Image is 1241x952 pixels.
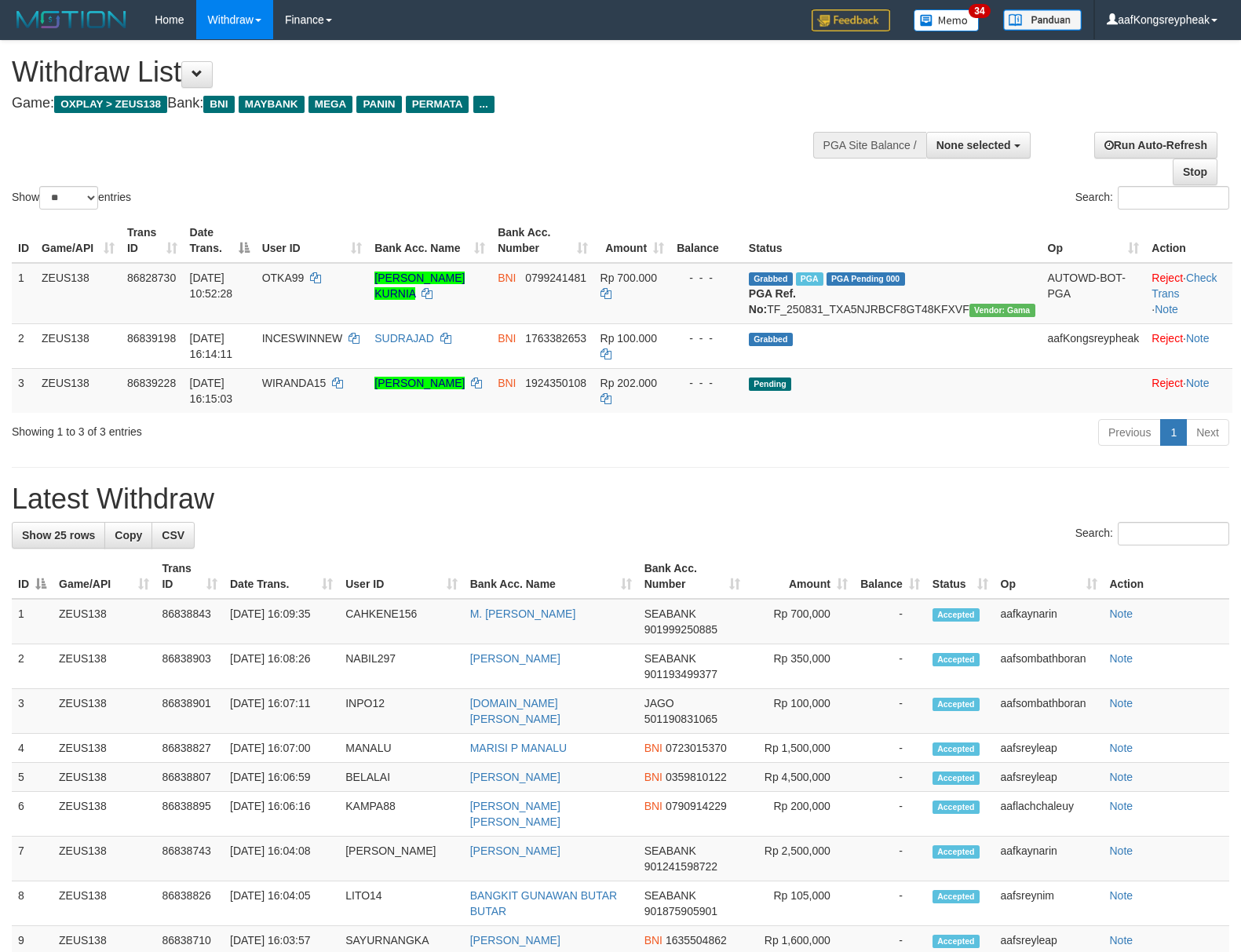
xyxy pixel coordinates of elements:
[155,689,224,734] td: 86838901
[498,332,516,345] span: BNI
[1042,218,1146,263] th: Op: activate to sort column ascending
[356,96,401,113] span: PANIN
[155,881,224,926] td: 86838826
[339,837,463,881] td: [PERSON_NAME]
[644,652,696,665] span: SEABANK
[53,837,155,881] td: ZEUS138
[121,218,184,263] th: Trans ID: activate to sort column ascending
[470,742,567,754] a: MARISI P MANALU
[813,132,926,159] div: PGA Site Balance /
[1110,652,1133,665] a: Note
[1104,554,1230,599] th: Action
[308,96,353,113] span: MEGA
[374,272,465,300] a: [PERSON_NAME] KURNIA
[155,763,224,792] td: 86838807
[677,330,736,346] div: - - -
[746,644,854,689] td: Rp 350,000
[35,368,121,413] td: ZEUS138
[12,763,53,792] td: 5
[12,323,35,368] td: 2
[104,522,152,549] a: Copy
[854,599,926,644] td: -
[53,734,155,763] td: ZEUS138
[933,890,980,903] span: Accepted
[12,792,53,837] td: 6
[933,801,980,814] span: Accepted
[1110,771,1133,783] a: Note
[746,763,854,792] td: Rp 4,500,000
[644,860,717,873] span: Copy 901241598722 to clipboard
[1110,889,1133,902] a: Note
[12,57,812,88] h1: Withdraw List
[666,771,727,783] span: Copy 0359810122 to clipboard
[470,652,560,665] a: [PERSON_NAME]
[1042,263,1146,324] td: AUTOWD-BOT-PGA
[749,378,791,391] span: Pending
[644,607,696,620] span: SEABANK
[525,272,586,284] span: Copy 0799241481 to clipboard
[936,139,1011,151] span: None selected
[224,689,339,734] td: [DATE] 16:07:11
[995,881,1104,926] td: aafsreynim
[995,837,1104,881] td: aafkaynarin
[12,522,105,549] a: Show 25 rows
[470,697,560,725] a: [DOMAIN_NAME][PERSON_NAME]
[995,734,1104,763] td: aafsreyleap
[339,599,463,644] td: CAHKENE156
[1110,800,1133,812] a: Note
[854,554,926,599] th: Balance: activate to sort column ascending
[224,792,339,837] td: [DATE] 16:06:16
[339,689,463,734] td: INPO12
[933,698,980,711] span: Accepted
[1155,303,1178,316] a: Note
[470,934,560,947] a: [PERSON_NAME]
[743,218,1042,263] th: Status
[12,8,131,31] img: MOTION_logo.png
[644,742,662,754] span: BNI
[746,881,854,926] td: Rp 105,000
[854,763,926,792] td: -
[464,554,638,599] th: Bank Acc. Name: activate to sort column ascending
[498,377,516,389] span: BNI
[854,689,926,734] td: -
[812,9,890,31] img: Feedback.jpg
[339,554,463,599] th: User ID: activate to sort column ascending
[1173,159,1217,185] a: Stop
[1075,186,1229,210] label: Search:
[368,218,491,263] th: Bank Acc. Name: activate to sort column ascending
[525,377,586,389] span: Copy 1924350108 to clipboard
[644,623,717,636] span: Copy 901999250885 to clipboard
[12,689,53,734] td: 3
[666,934,727,947] span: Copy 1635504862 to clipboard
[644,697,674,709] span: JAGO
[1094,132,1217,159] a: Run Auto-Refresh
[644,771,662,783] span: BNI
[339,881,463,926] td: LITO14
[374,332,433,345] a: SUDRAJAD
[914,9,980,31] img: Button%20Memo.svg
[677,375,736,391] div: - - -
[239,96,305,113] span: MAYBANK
[224,734,339,763] td: [DATE] 16:07:00
[926,554,995,599] th: Status: activate to sort column ascending
[127,377,176,389] span: 86839228
[1003,9,1082,31] img: panduan.png
[933,653,980,666] span: Accepted
[339,644,463,689] td: NABIL297
[594,218,671,263] th: Amount: activate to sort column ascending
[746,837,854,881] td: Rp 2,500,000
[600,377,657,389] span: Rp 202.000
[155,734,224,763] td: 86838827
[406,96,469,113] span: PERMATA
[600,272,657,284] span: Rp 700.000
[224,837,339,881] td: [DATE] 16:04:08
[470,844,560,857] a: [PERSON_NAME]
[1118,522,1229,545] input: Search:
[127,272,176,284] span: 86828730
[473,96,495,113] span: ...
[53,881,155,926] td: ZEUS138
[1145,218,1232,263] th: Action
[155,644,224,689] td: 86838903
[1110,742,1133,754] a: Note
[54,96,167,113] span: OXPLAY > ZEUS138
